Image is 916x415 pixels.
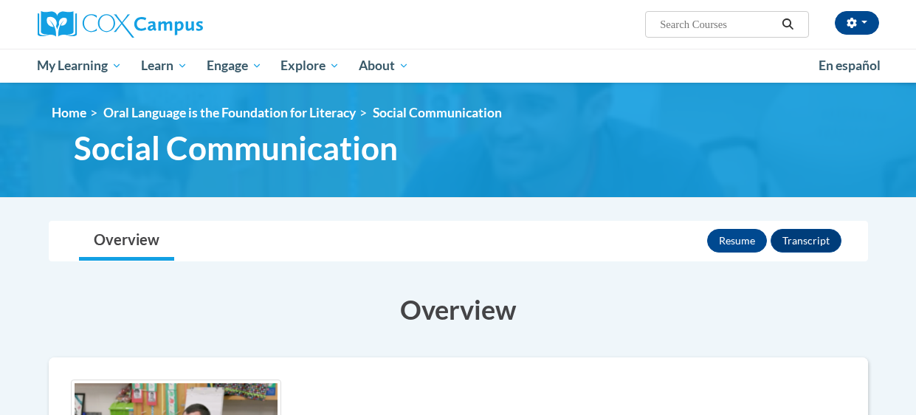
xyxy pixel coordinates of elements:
a: Oral Language is the Foundation for Literacy [103,105,356,120]
a: My Learning [28,49,132,83]
span: Explore [280,57,340,75]
a: Overview [79,222,174,261]
img: Cox Campus [38,11,203,38]
span: Engage [207,57,262,75]
input: Search Courses [658,16,776,33]
span: About [359,57,409,75]
span: En español [819,58,881,73]
h3: Overview [49,291,868,328]
a: About [349,49,419,83]
span: Social Communication [373,105,502,120]
span: My Learning [37,57,122,75]
a: En español [809,50,890,81]
a: Explore [271,49,349,83]
button: Search [776,16,799,33]
a: Home [52,105,86,120]
button: Transcript [771,229,841,253]
span: Learn [141,57,187,75]
a: Learn [131,49,197,83]
a: Cox Campus [38,11,303,38]
button: Resume [707,229,767,253]
span: Social Communication [74,128,398,168]
button: Account Settings [835,11,879,35]
div: Main menu [27,49,890,83]
a: Engage [197,49,272,83]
